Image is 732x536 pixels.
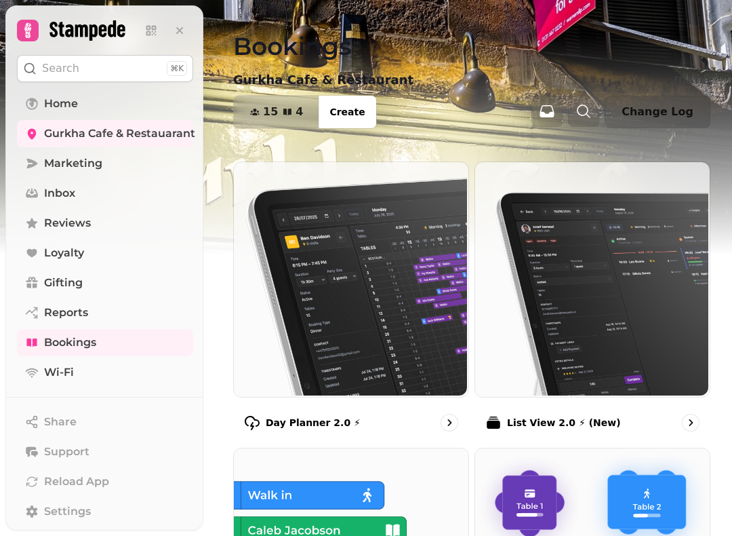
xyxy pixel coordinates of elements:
button: Change Log [605,96,710,128]
p: List View 2.0 ⚡ (New) [507,416,621,429]
span: Marketing [44,155,102,172]
p: Day Planner 2.0 ⚡ [266,416,361,429]
svg: go to [443,416,456,429]
span: Wi-Fi [44,364,74,381]
p: Gurkha Cafe & Restaurant [233,71,413,90]
a: Reviews [17,210,193,237]
a: Gurkha Cafe & Restauarant [17,120,193,147]
a: List View 2.0 ⚡ (New)List View 2.0 ⚡ (New) [474,161,710,442]
a: Loyalty [17,240,193,267]
span: Home [44,96,78,112]
span: Gifting [44,275,83,291]
a: Bookings [17,329,193,356]
button: Search⌘K [17,55,193,82]
span: Bookings [44,334,96,351]
svg: go to [684,416,697,429]
span: Reports [44,305,88,321]
a: Marketing [17,150,193,177]
span: Gurkha Cafe & Restauarant [44,126,195,142]
div: ⌘K [167,61,187,76]
img: List View 2.0 ⚡ (New) [474,161,708,396]
span: Share [44,414,77,430]
p: Search [42,60,79,77]
button: Support [17,438,193,465]
span: 4 [296,107,303,117]
button: Reload App [17,468,193,495]
a: Gifting [17,269,193,296]
button: Create [319,96,375,128]
a: Settings [17,498,193,525]
a: Wi-Fi [17,359,193,386]
button: 154 [234,96,319,128]
a: Day Planner 2.0 ⚡Day Planner 2.0 ⚡ [233,161,469,442]
a: Reports [17,299,193,326]
img: Day Planner 2.0 ⚡ [232,161,467,396]
span: Settings [44,503,91,520]
span: Support [44,444,89,460]
button: Share [17,408,193,436]
span: Reviews [44,215,91,231]
p: [DATE] [674,73,710,87]
span: Loyalty [44,245,84,261]
span: Inbox [44,185,75,202]
a: Home [17,90,193,117]
a: Inbox [17,180,193,207]
span: Create [329,107,365,117]
span: 15 [263,107,278,117]
span: Reload App [44,474,109,490]
span: Change Log [622,107,693,117]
